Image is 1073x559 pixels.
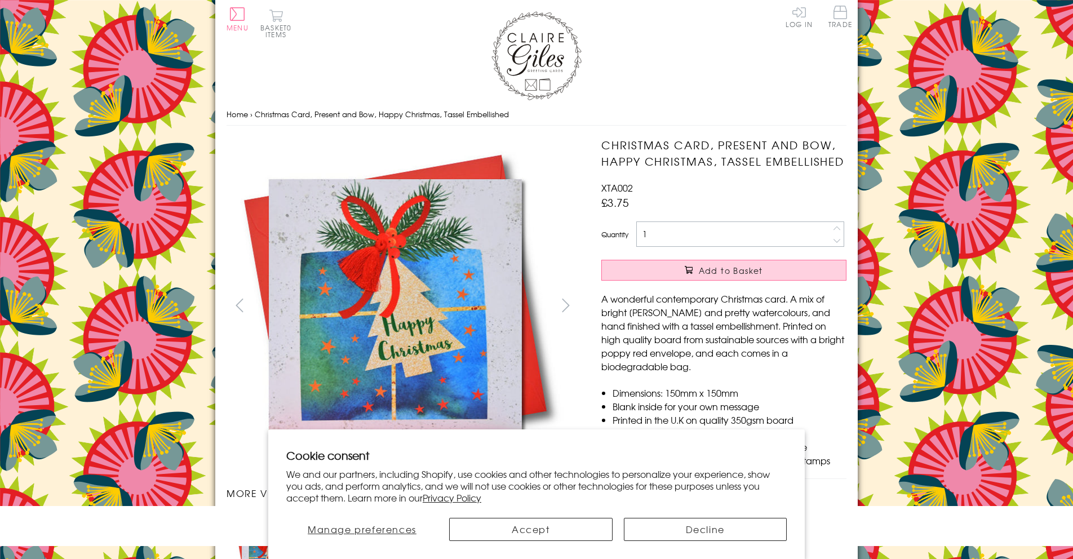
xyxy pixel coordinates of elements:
[613,413,846,427] li: Printed in the U.K on quality 350gsm board
[227,7,249,31] button: Menu
[227,292,252,318] button: prev
[579,137,917,475] img: Christmas Card, Present and Bow, Happy Christmas, Tassel Embellished
[227,137,565,474] img: Christmas Card, Present and Bow, Happy Christmas, Tassel Embellished
[828,6,852,28] span: Trade
[227,109,248,119] a: Home
[423,491,481,504] a: Privacy Policy
[601,137,846,170] h1: Christmas Card, Present and Bow, Happy Christmas, Tassel Embellished
[786,6,813,28] a: Log In
[286,447,787,463] h2: Cookie consent
[601,181,633,194] span: XTA002
[828,6,852,30] a: Trade
[286,518,438,541] button: Manage preferences
[613,386,846,400] li: Dimensions: 150mm x 150mm
[553,292,579,318] button: next
[601,260,846,281] button: Add to Basket
[260,9,291,38] button: Basket0 items
[227,486,579,500] h3: More views
[601,194,629,210] span: £3.75
[255,109,509,119] span: Christmas Card, Present and Bow, Happy Christmas, Tassel Embellished
[308,522,416,536] span: Manage preferences
[227,23,249,33] span: Menu
[286,468,787,503] p: We and our partners, including Shopify, use cookies and other technologies to personalize your ex...
[613,400,846,413] li: Blank inside for your own message
[227,103,846,126] nav: breadcrumbs
[699,265,763,276] span: Add to Basket
[491,11,582,100] img: Claire Giles Greetings Cards
[250,109,252,119] span: ›
[624,518,787,541] button: Decline
[601,292,846,373] p: A wonderful contemporary Christmas card. A mix of bright [PERSON_NAME] and pretty watercolours, a...
[265,23,291,39] span: 0 items
[613,427,846,440] li: Comes wrapped in Compostable bag
[601,229,628,239] label: Quantity
[449,518,613,541] button: Accept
